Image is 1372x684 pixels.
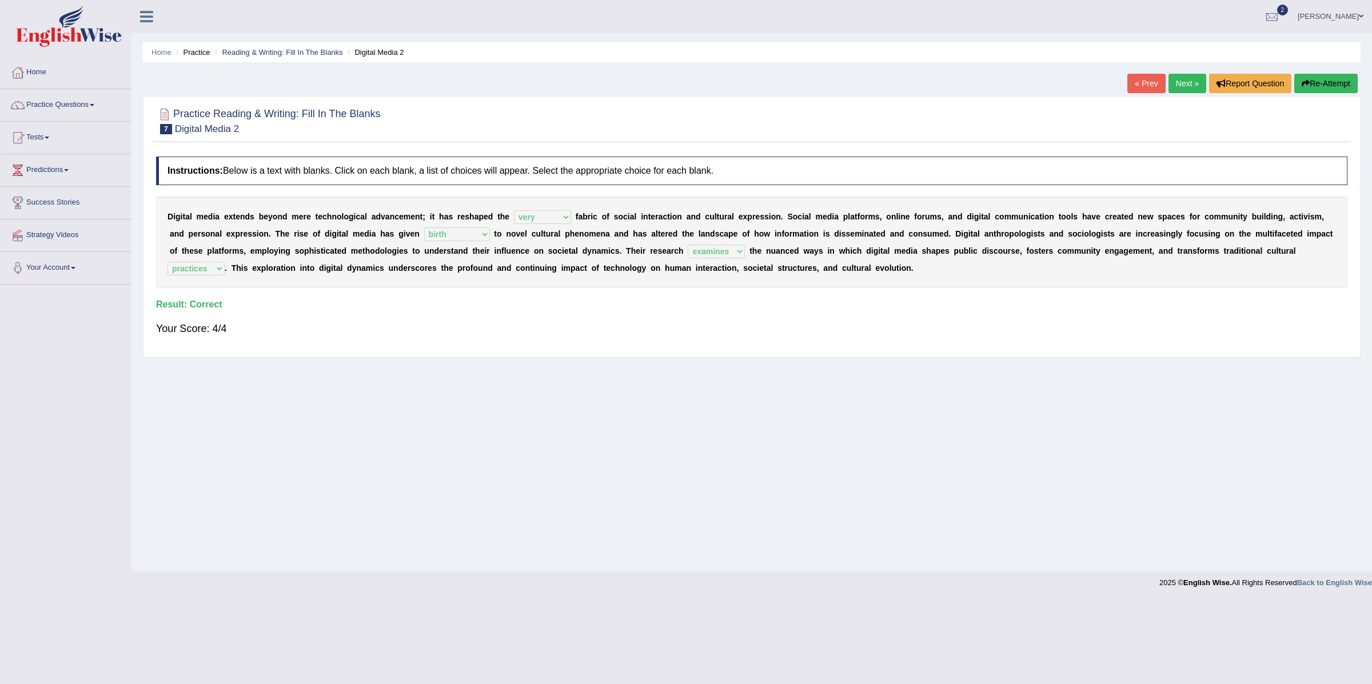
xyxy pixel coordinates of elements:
[215,229,220,238] b: a
[787,212,792,221] b: S
[264,229,269,238] b: n
[250,212,254,221] b: s
[793,212,798,221] b: o
[948,212,953,221] b: a
[1035,212,1039,221] b: a
[886,212,891,221] b: o
[318,212,322,221] b: e
[914,212,917,221] b: f
[865,212,868,221] b: r
[984,212,988,221] b: a
[860,212,865,221] b: o
[327,212,332,221] b: h
[1028,212,1031,221] b: i
[655,212,658,221] b: r
[776,212,781,221] b: n
[1138,212,1143,221] b: n
[208,212,213,221] b: d
[1121,212,1124,221] b: t
[942,212,944,221] b: ,
[850,212,855,221] b: a
[1243,212,1247,221] b: y
[1221,212,1228,221] b: m
[1128,212,1134,221] b: d
[717,212,720,221] b: t
[460,212,465,221] b: e
[995,212,999,221] b: c
[342,229,346,238] b: a
[304,229,308,238] b: e
[398,229,404,238] b: g
[213,212,215,221] b: i
[181,212,183,221] b: i
[313,229,318,238] b: o
[1049,212,1054,221] b: n
[1297,578,1372,587] a: Back to English Wise
[630,212,635,221] b: a
[1,187,131,215] a: Success Stories
[578,212,583,221] b: a
[198,229,201,238] b: r
[974,212,979,221] b: g
[156,106,381,134] h2: Practice Reading & Writing: Fill In The Blanks
[252,229,257,238] b: s
[623,212,628,221] b: c
[588,212,591,221] b: r
[360,229,364,238] b: e
[981,212,984,221] b: t
[880,212,882,221] b: ,
[1087,212,1091,221] b: a
[1262,212,1264,221] b: i
[868,212,875,221] b: m
[1109,212,1112,221] b: r
[185,212,190,221] b: a
[1,252,131,281] a: Your Account
[478,212,484,221] b: p
[277,212,282,221] b: n
[1071,212,1073,221] b: l
[360,212,365,221] b: a
[1209,74,1291,93] button: Report Question
[410,212,415,221] b: e
[1091,212,1096,221] b: v
[1273,212,1278,221] b: n
[299,212,304,221] b: e
[282,212,288,221] b: d
[346,229,348,238] b: l
[816,212,823,221] b: m
[448,212,453,221] b: s
[173,212,176,221] b: i
[349,212,354,221] b: g
[972,212,974,221] b: i
[484,212,488,221] b: e
[1124,212,1128,221] b: e
[404,229,406,238] b: i
[1143,212,1147,221] b: e
[832,212,834,221] b: i
[715,212,717,221] b: l
[204,212,208,221] b: e
[651,212,655,221] b: e
[1264,212,1266,221] b: l
[376,212,381,221] b: d
[439,212,444,221] b: h
[500,212,505,221] b: h
[670,212,672,221] b: i
[273,212,278,221] b: o
[1066,212,1071,221] b: o
[505,212,509,221] b: e
[444,212,449,221] b: a
[1252,212,1257,221] b: b
[1019,212,1024,221] b: u
[1,122,131,150] a: Tests
[235,229,240,238] b: p
[1011,212,1018,221] b: m
[1039,212,1042,221] b: t
[339,229,342,238] b: t
[329,229,332,238] b: i
[189,229,194,238] b: p
[364,229,369,238] b: d
[175,123,239,134] small: Digital Media 2
[607,212,609,221] b: f
[999,212,1004,221] b: o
